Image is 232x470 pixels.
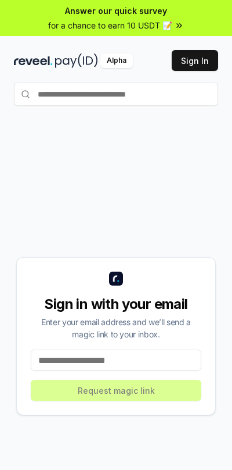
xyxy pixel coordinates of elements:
[172,50,218,71] button: Sign In
[100,54,133,68] div: Alpha
[14,54,53,68] img: reveel_dark
[55,54,98,68] img: pay_id
[31,295,201,314] div: Sign in with your email
[65,5,167,17] span: Answer our quick survey
[109,272,123,286] img: logo_small
[31,316,201,340] div: Enter your email address and we’ll send a magic link to your inbox.
[48,19,172,31] span: for a chance to earn 10 USDT 📝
